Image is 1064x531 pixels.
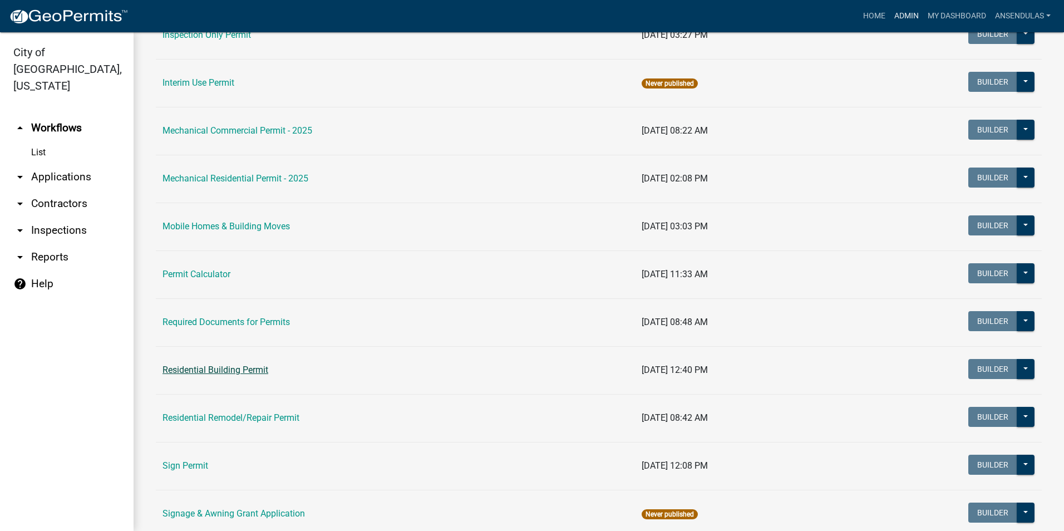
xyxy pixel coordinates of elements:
[642,317,708,327] span: [DATE] 08:48 AM
[642,78,698,88] span: Never published
[162,77,234,88] a: Interim Use Permit
[162,412,299,423] a: Residential Remodel/Repair Permit
[13,197,27,210] i: arrow_drop_down
[642,173,708,184] span: [DATE] 02:08 PM
[162,317,290,327] a: Required Documents for Permits
[968,455,1017,475] button: Builder
[991,6,1055,27] a: ansendulas
[968,359,1017,379] button: Builder
[642,29,708,40] span: [DATE] 03:27 PM
[162,365,268,375] a: Residential Building Permit
[968,407,1017,427] button: Builder
[859,6,890,27] a: Home
[13,121,27,135] i: arrow_drop_up
[162,125,312,136] a: Mechanical Commercial Permit - 2025
[968,311,1017,331] button: Builder
[162,460,208,471] a: Sign Permit
[923,6,991,27] a: My Dashboard
[13,250,27,264] i: arrow_drop_down
[13,170,27,184] i: arrow_drop_down
[968,120,1017,140] button: Builder
[642,269,708,279] span: [DATE] 11:33 AM
[642,365,708,375] span: [DATE] 12:40 PM
[968,215,1017,235] button: Builder
[968,168,1017,188] button: Builder
[968,503,1017,523] button: Builder
[642,221,708,232] span: [DATE] 03:03 PM
[642,125,708,136] span: [DATE] 08:22 AM
[642,460,708,471] span: [DATE] 12:08 PM
[968,24,1017,44] button: Builder
[162,29,251,40] a: Inspection Only Permit
[162,173,308,184] a: Mechanical Residential Permit - 2025
[642,509,698,519] span: Never published
[13,224,27,237] i: arrow_drop_down
[968,72,1017,92] button: Builder
[162,508,305,519] a: Signage & Awning Grant Application
[13,277,27,291] i: help
[890,6,923,27] a: Admin
[162,269,230,279] a: Permit Calculator
[968,263,1017,283] button: Builder
[642,412,708,423] span: [DATE] 08:42 AM
[162,221,290,232] a: Mobile Homes & Building Moves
